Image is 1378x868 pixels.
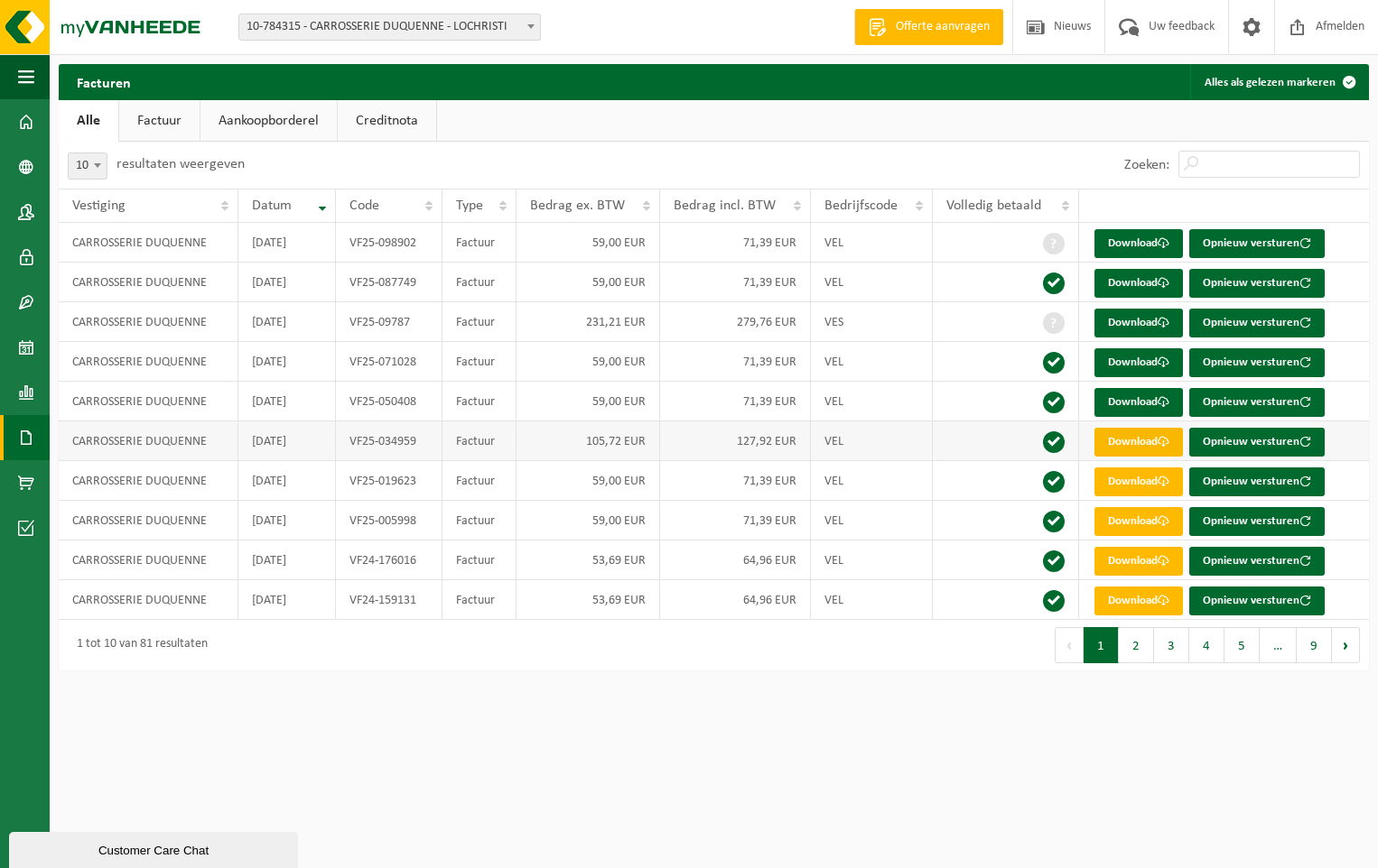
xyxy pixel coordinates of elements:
td: 59,00 EUR [517,263,660,302]
td: Factuur [442,461,517,501]
h2: Facturen [59,64,149,99]
a: Download [1094,507,1183,536]
a: Factuur [119,100,200,142]
td: CARROSSERIE DUQUENNE [59,263,238,302]
div: 1 tot 10 van 81 resultaten [68,629,208,661]
a: Aankoopborderel [200,100,337,142]
td: 59,00 EUR [517,223,660,263]
span: Bedrag incl. BTW [674,199,776,213]
td: 71,39 EUR [660,461,811,501]
td: 71,39 EUR [660,382,811,421]
td: [DATE] [238,342,335,382]
a: Download [1094,229,1183,258]
td: VEL [811,501,933,540]
td: Factuur [442,540,517,580]
td: CARROSSERIE DUQUENNE [59,382,238,421]
td: [DATE] [238,580,335,620]
td: [DATE] [238,382,335,421]
span: 10-784315 - CARROSSERIE DUQUENNE - LOCHRISTI [239,14,540,40]
td: [DATE] [238,501,335,540]
td: VF25-019623 [336,461,442,501]
td: [DATE] [238,223,335,263]
button: Previous [1055,627,1084,663]
button: Opnieuw versturen [1189,388,1325,417]
button: Opnieuw versturen [1189,467,1325,496]
a: Download [1094,467,1183,496]
td: CARROSSERIE DUQUENNE [59,501,238,540]
td: [DATE] [238,263,335,302]
td: [DATE] [238,461,335,501]
td: 64,96 EUR [660,540,811,580]
td: VEL [811,461,933,501]
a: Download [1094,428,1183,457]
td: 59,00 EUR [517,342,660,382]
td: Factuur [442,382,517,421]
td: VF25-034959 [336,421,442,461]
span: 10 [68,152,107,180]
td: CARROSSERIE DUQUENNE [59,342,238,382]
td: Factuur [442,263,517,302]
a: Download [1094,388,1183,417]
button: 3 [1154,627,1189,663]
td: VEL [811,342,933,382]
td: [DATE] [238,540,335,580]
td: VF24-159131 [336,580,442,620]
span: Bedrag ex. BTW [530,199,625,213]
td: 71,39 EUR [660,223,811,263]
span: Datum [252,199,292,213]
td: [DATE] [238,421,335,461]
button: 5 [1224,627,1260,663]
button: Next [1332,627,1360,663]
button: Alles als gelezen markeren [1190,64,1367,100]
td: 53,69 EUR [517,580,660,620]
td: VF25-050408 [336,382,442,421]
a: Download [1094,269,1183,298]
button: Opnieuw versturen [1189,547,1325,576]
button: Opnieuw versturen [1189,269,1325,298]
a: Offerte aanvragen [854,9,1003,45]
button: Opnieuw versturen [1189,348,1325,377]
td: VEL [811,580,933,620]
td: Factuur [442,580,517,620]
span: Bedrijfscode [824,199,898,213]
button: Opnieuw versturen [1189,229,1325,258]
td: Factuur [442,302,517,342]
td: Factuur [442,501,517,540]
td: 53,69 EUR [517,540,660,580]
td: CARROSSERIE DUQUENNE [59,421,238,461]
td: VF24-176016 [336,540,442,580]
span: 10 [69,153,107,179]
td: 59,00 EUR [517,501,660,540]
td: 231,21 EUR [517,302,660,342]
a: Download [1094,348,1183,377]
td: 64,96 EUR [660,580,811,620]
a: Download [1094,586,1183,615]
td: CARROSSERIE DUQUENNE [59,540,238,580]
button: 4 [1189,627,1224,663]
button: Opnieuw versturen [1189,309,1325,337]
td: CARROSSERIE DUQUENNE [59,223,238,263]
a: Download [1094,547,1183,576]
td: VES [811,302,933,342]
td: CARROSSERIE DUQUENNE [59,302,238,342]
button: 1 [1084,627,1119,663]
button: 9 [1297,627,1332,663]
span: Type [456,199,483,213]
span: Code [349,199,379,213]
td: VEL [811,223,933,263]
td: VF25-005998 [336,501,442,540]
td: 127,92 EUR [660,421,811,461]
label: resultaten weergeven [116,157,245,171]
td: Factuur [442,421,517,461]
td: Factuur [442,223,517,263]
td: 71,39 EUR [660,501,811,540]
td: 59,00 EUR [517,461,660,501]
td: 279,76 EUR [660,302,811,342]
td: 71,39 EUR [660,342,811,382]
td: VF25-09787 [336,302,442,342]
span: Vestiging [72,199,126,213]
td: 59,00 EUR [517,382,660,421]
td: 105,72 EUR [517,421,660,461]
button: 2 [1119,627,1154,663]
